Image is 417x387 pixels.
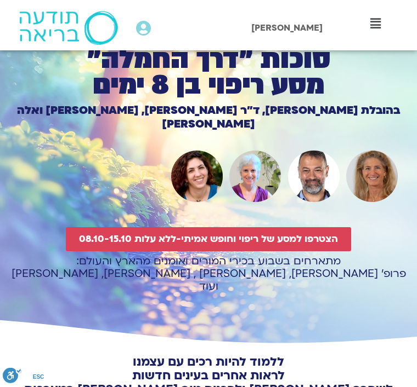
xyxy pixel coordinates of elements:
[11,103,406,131] h1: בהובלת [PERSON_NAME], ד״ר [PERSON_NAME], [PERSON_NAME] ואלה [PERSON_NAME]
[19,11,118,45] img: תודעה בריאה
[11,255,406,293] p: מתארחים בשבוע בכירי המורים ואומנים מהארץ והעולם: פרופ׳ [PERSON_NAME], [PERSON_NAME] , [PERSON_NAM...
[66,227,351,251] a: הצטרפו למסע של ריפוי וחופש אמיתי-ללא עלות 08.10-15.10
[251,22,323,34] span: [PERSON_NAME]
[11,47,406,98] h1: סוכות ״דרך החמלה״ מסע ריפוי בן 8 ימים
[79,234,338,245] span: הצטרפו למסע של ריפוי וחופש אמיתי-ללא עלות 08.10-15.10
